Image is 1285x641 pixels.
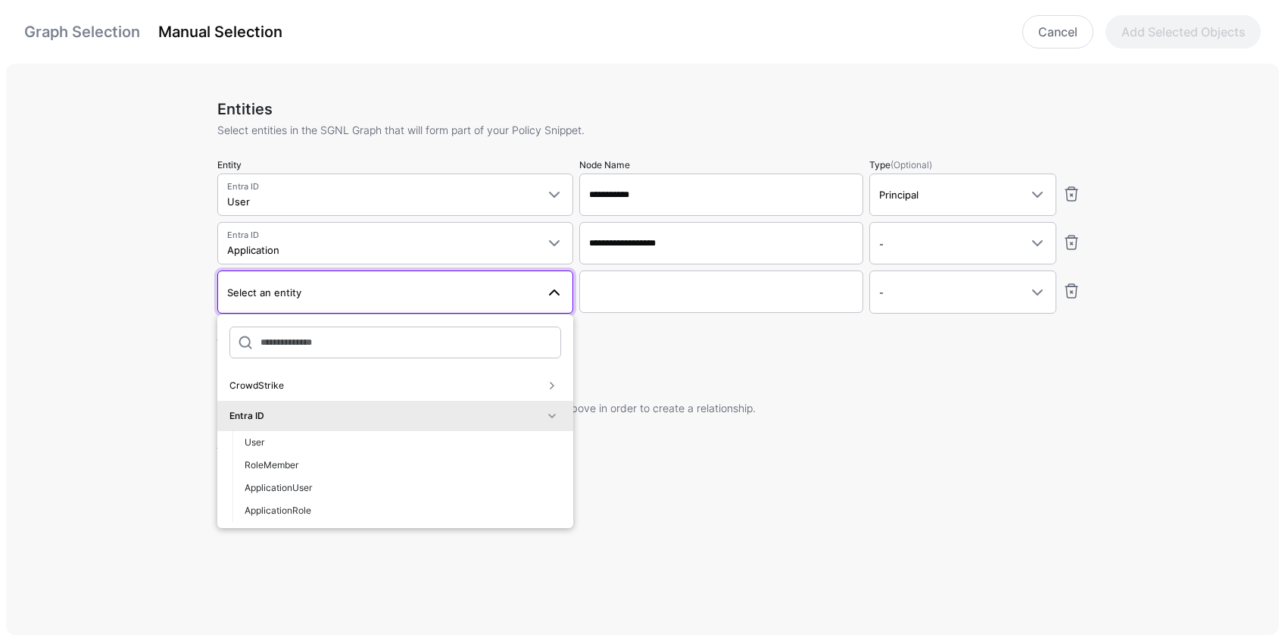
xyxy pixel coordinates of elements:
h3: Relationships [217,378,1081,396]
span: - [879,286,884,299]
label: Type [869,158,932,172]
button: ApplicationRole [232,499,573,522]
span: RoleMember [245,459,298,471]
button: User [232,431,573,454]
span: Entra ID [227,180,536,193]
span: User [245,436,264,448]
p: Select entities in the SGNL Graph that will form part of your Policy Snippet. [217,122,1081,138]
span: Principal [879,189,919,201]
span: ApplicationUser [245,482,312,493]
a: Cancel [1022,15,1093,48]
label: Entity [217,158,242,172]
a: Manual Selection [158,23,282,41]
p: Make connections between entities in the SGNL Graph. Select entities above in order to create a r... [217,400,1081,416]
span: (Optional) [890,159,932,170]
label: Node Name [579,158,630,172]
span: Application [227,244,279,256]
button: RoleMember [232,454,573,477]
span: Entra ID [227,229,536,242]
span: User [227,195,250,208]
span: - [879,238,884,250]
div: Entra ID [229,409,543,423]
div: CrowdStrike [229,379,543,392]
span: Select an entity [227,286,301,299]
a: Graph Selection [24,23,140,41]
h3: Entities [217,100,1081,118]
button: ApplicationUser [232,477,573,499]
span: ApplicationRole [245,505,311,516]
